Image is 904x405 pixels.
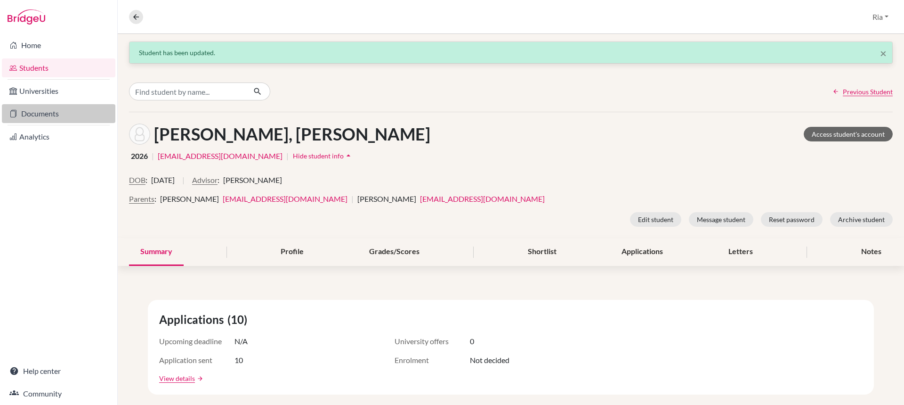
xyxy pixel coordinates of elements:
[154,124,430,144] h1: [PERSON_NAME], [PERSON_NAME]
[351,194,354,203] span: |
[8,9,45,25] img: Bridge-U
[717,238,764,266] div: Letters
[610,238,674,266] div: Applications
[286,150,289,162] span: |
[152,150,154,162] span: |
[159,373,195,383] a: View details
[129,193,154,205] button: Parents
[160,194,219,203] span: [PERSON_NAME]
[129,83,246,100] input: Find student by name...
[395,355,470,366] span: Enrolment
[292,149,354,163] button: Hide student infoarrow_drop_up
[761,212,823,227] button: Reset password
[880,48,887,59] button: Close
[358,238,431,266] div: Grades/Scores
[850,238,893,266] div: Notes
[868,8,893,26] button: Ria
[2,362,115,380] a: Help center
[227,311,251,328] span: (10)
[2,82,115,100] a: Universities
[218,174,219,186] span: :
[154,193,156,205] span: :
[880,46,887,60] span: ×
[689,212,753,227] button: Message student
[2,104,115,123] a: Documents
[145,174,147,186] span: :
[420,194,545,203] a: [EMAIL_ADDRESS][DOMAIN_NAME]
[139,48,883,58] div: Student has been updated.
[158,150,282,162] a: [EMAIL_ADDRESS][DOMAIN_NAME]
[129,238,184,266] div: Summary
[517,238,568,266] div: Shortlist
[470,336,474,347] span: 0
[234,336,248,347] span: N/A
[630,212,681,227] button: Edit student
[151,174,175,186] span: [DATE]
[192,174,218,186] button: Advisor
[832,87,893,97] a: Previous Student
[2,127,115,146] a: Analytics
[234,355,243,366] span: 10
[804,127,893,141] a: Access student's account
[395,336,470,347] span: University offers
[129,124,150,145] img: Ezekiel Shawn Wondo's avatar
[293,152,344,160] span: Hide student info
[269,238,315,266] div: Profile
[344,151,353,160] i: arrow_drop_up
[129,174,145,186] button: DOB
[2,384,115,403] a: Community
[159,311,227,328] span: Applications
[182,174,185,193] span: |
[195,375,203,382] a: arrow_forward
[843,87,893,97] span: Previous Student
[159,355,234,366] span: Application sent
[2,36,115,55] a: Home
[2,58,115,77] a: Students
[131,150,148,162] span: 2026
[223,174,282,186] span: [PERSON_NAME]
[159,336,234,347] span: Upcoming deadline
[470,355,509,366] span: Not decided
[223,194,347,203] a: [EMAIL_ADDRESS][DOMAIN_NAME]
[830,212,893,227] button: Archive student
[357,194,416,203] span: [PERSON_NAME]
